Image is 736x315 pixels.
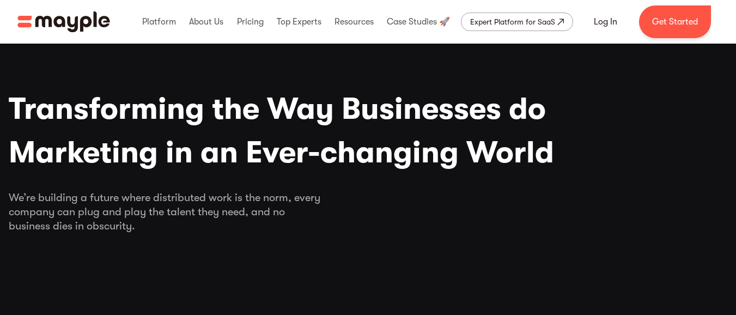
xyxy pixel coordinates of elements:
div: Expert Platform for SaaS [470,15,555,28]
a: Expert Platform for SaaS [461,13,573,31]
div: About Us [186,4,226,39]
a: Log In [581,9,630,35]
div: We’re building a future where distributed work is the norm, every [9,191,728,233]
img: Mayple logo [17,11,110,32]
a: Get Started [639,5,711,38]
a: home [17,11,110,32]
div: Resources [332,4,376,39]
div: Pricing [234,4,266,39]
span: company can plug and play the talent they need, and no [9,205,728,219]
span: business dies in obscurity. [9,219,728,233]
span: Marketing in an Ever-changing World [9,131,728,174]
div: Top Experts [274,4,324,39]
div: Platform [139,4,179,39]
h1: Transforming the Way Businesses do [9,87,728,174]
